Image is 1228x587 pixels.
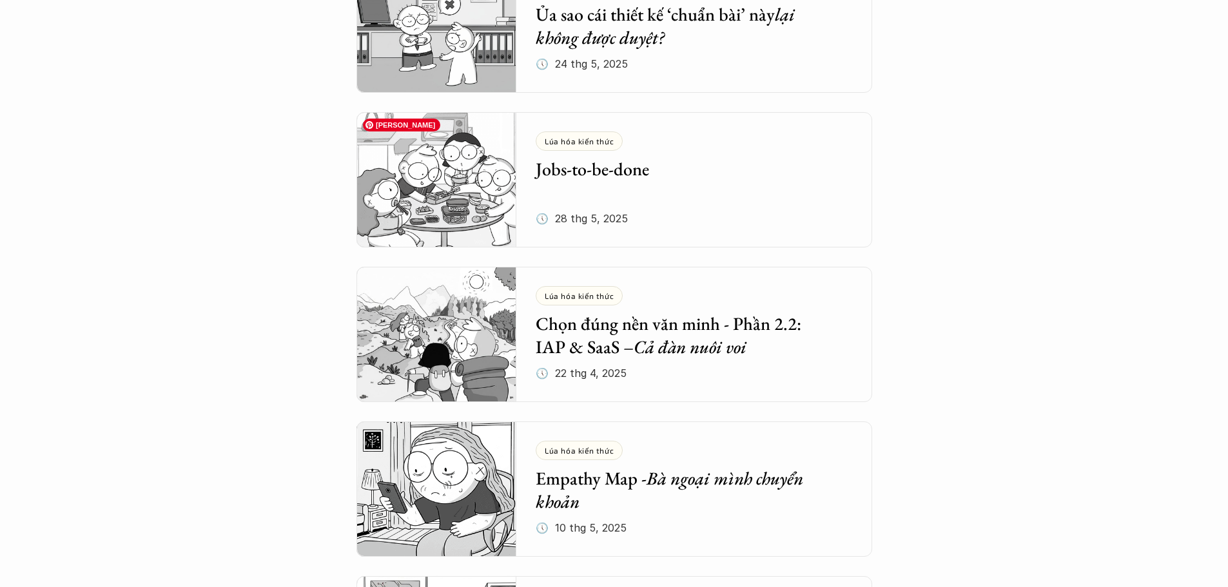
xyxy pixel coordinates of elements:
[356,112,872,247] a: Lúa hóa kiến thứcJobs-to-be-done🕔 28 thg 5, 2025
[536,3,833,50] h5: Ủa sao cái thiết kế ‘chuẩn bài’ này
[363,119,440,131] span: [PERSON_NAME]
[356,421,872,557] a: Lúa hóa kiến thứcEmpathy Map -Bà ngoại mình chuyển khoản🕔 10 thg 5, 2025
[536,157,833,180] h5: Jobs-to-be-done
[545,291,614,300] p: Lúa hóa kiến thức
[356,267,872,402] a: Lúa hóa kiến thứcChọn đúng nền văn minh - Phần 2.2: IAP & SaaS –Cả đàn nuôi voi🕔 22 thg 4, 2025
[536,3,799,49] em: lại không được duyệt?
[536,467,807,513] em: Bà ngoại mình chuyển khoản
[536,54,628,73] p: 🕔 24 thg 5, 2025
[536,467,833,514] h5: Empathy Map -
[536,209,628,228] p: 🕔 28 thg 5, 2025
[536,363,627,383] p: 🕔 22 thg 4, 2025
[545,446,614,455] p: Lúa hóa kiến thức
[545,137,614,146] p: Lúa hóa kiến thức
[536,312,833,359] h5: Chọn đúng nền văn minh - Phần 2.2: IAP & SaaS –
[634,335,746,358] em: Cả đàn nuôi voi
[536,518,627,537] p: 🕔 10 thg 5, 2025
